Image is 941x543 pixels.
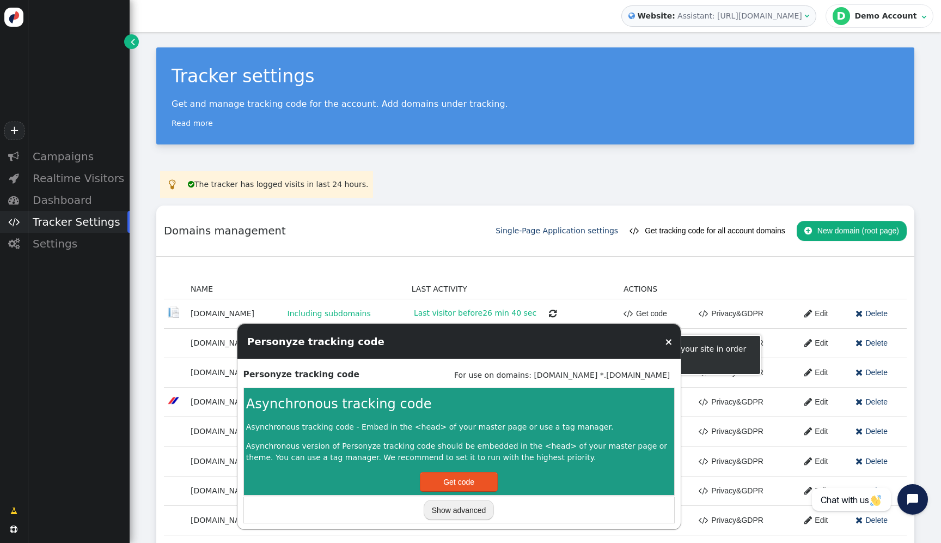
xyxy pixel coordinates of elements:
span:  [856,455,863,468]
td: NAME [187,280,281,299]
a: × [664,336,673,347]
td: ACTIONS [620,280,687,299]
a: Edit [797,510,828,530]
span:  [699,395,708,409]
span:  [856,336,863,350]
a: Edit [797,393,828,412]
span:  [699,484,708,498]
a: Privacy&GDPR [691,393,763,412]
span:  [856,484,863,498]
span:  [804,395,812,409]
span:  [804,307,812,321]
button: Show advanced [424,500,494,520]
img: favicon.ico [168,306,179,318]
a: Delete [848,304,888,323]
span:  [804,425,812,438]
span:  [131,36,135,47]
span:  [8,151,19,162]
button: New domain (root page) [797,221,907,240]
a: Privacy&GDPR [691,422,763,442]
a: Edit [797,333,828,353]
div: Campaigns [27,146,130,167]
span: Last visitor before [412,307,539,319]
a:  [124,34,139,49]
a: Delete [848,333,888,353]
span:  [856,514,863,527]
td: [DOMAIN_NAME] [187,447,281,476]
span:  [699,425,708,438]
div: Demo Account [854,11,919,21]
span:  [8,195,19,206]
a: Read more [172,119,213,128]
a: Privacy&GDPR [691,333,763,353]
a: Delete [848,422,888,442]
a: Delete [848,393,888,412]
img: favicon.ico [168,395,179,406]
span:  [699,514,708,527]
span:  [804,484,812,498]
a: + [4,122,24,140]
a: Edit [797,422,828,442]
a: Delete [848,451,888,471]
b: Personyze tracking code [243,370,359,379]
a: Privacy&GDPR [691,510,763,530]
div: D [833,7,850,25]
div: Dashboard [27,189,130,211]
span:  [804,514,812,527]
b: Website: [635,10,677,22]
button: Get code [420,472,498,492]
td: LAST ACTIVITY [408,280,620,299]
span:  [169,179,175,190]
div: Personyze tracking code [237,324,394,359]
span:  [9,173,19,184]
span:  [549,309,557,318]
span:  [8,216,20,227]
a: Edit [797,304,828,323]
a: Delete [848,510,888,530]
span:  [856,307,863,321]
span:  [699,307,708,321]
a: Privacy&GDPR [691,451,763,471]
td: [DOMAIN_NAME] [187,476,281,505]
div: Assistant: [URL][DOMAIN_NAME] [677,10,802,22]
span:  [628,10,635,22]
span:  [10,526,17,533]
span:  [624,307,633,321]
span:  [10,505,17,517]
span:  [804,226,812,235]
td: [DOMAIN_NAME] [187,299,281,328]
span:  [804,455,812,468]
a: Get code [624,304,667,323]
a: Edit [797,363,828,382]
td: The tracker has logged visits in last 24 hours. [184,172,372,197]
span:  [804,12,809,20]
a: Delete [848,481,888,500]
span:  [8,238,20,249]
a: Single-Page Application settings [496,226,618,235]
span:  [188,180,194,188]
div: Domains management [164,223,496,239]
img: logo-icon.svg [4,8,23,27]
p: Asynchronous version of Personyze tracking code should be embedded in the <head> of your master p... [246,441,672,463]
span: Including subdomains [285,307,373,319]
p: Get and manage tracking code for the account. Add domains under tracking. [172,99,899,109]
a: Privacy&GDPR [691,481,763,500]
td: [DOMAIN_NAME] [187,358,281,388]
span:  [804,366,812,379]
span:  [804,336,812,350]
a: Edit [797,481,828,500]
span: 26 min 40 sec [482,309,536,317]
div: Tracker settings [172,63,899,90]
div: Realtime Visitors [27,167,130,189]
span:  [856,395,863,409]
td: For use on domains: [DOMAIN_NAME] *.[DOMAIN_NAME] [391,365,675,385]
h3: Asynchronous tracking code [246,394,672,414]
button: Get tracking code for all account domains [630,221,785,240]
a: Privacy&GDPR [691,304,763,323]
a: Edit [797,451,828,471]
td: [DOMAIN_NAME] [187,328,281,358]
td: [DOMAIN_NAME] [187,505,281,535]
a: Delete [848,363,888,382]
span:  [630,226,639,235]
span:  [856,425,863,438]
